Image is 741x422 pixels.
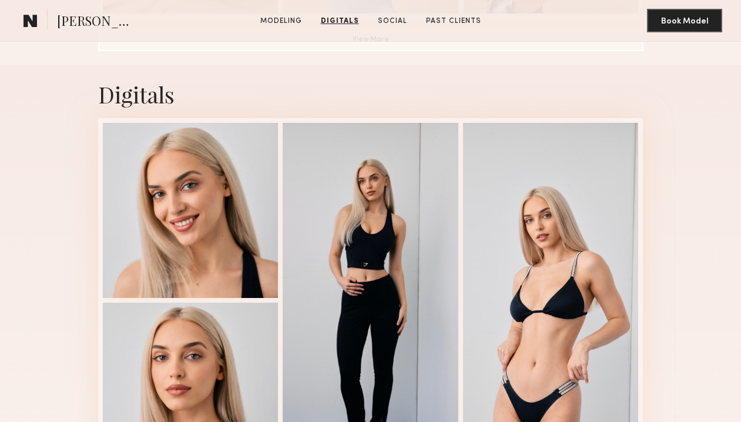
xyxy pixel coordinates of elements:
a: Modeling [256,16,307,26]
span: [PERSON_NAME] [57,12,139,32]
button: Book Model [647,9,722,32]
a: Past Clients [421,16,486,26]
a: Book Model [647,15,722,25]
a: Social [373,16,412,26]
div: Digitals [98,79,643,109]
a: Digitals [316,16,364,26]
